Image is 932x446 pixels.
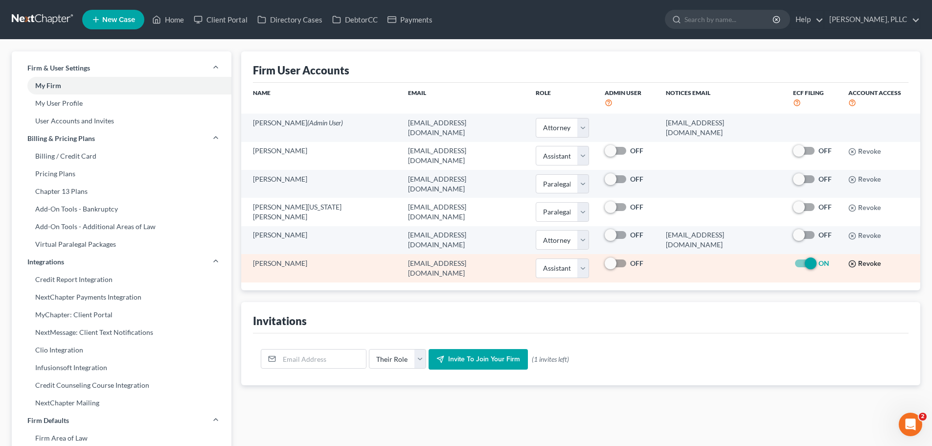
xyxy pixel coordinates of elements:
a: Directory Cases [252,11,327,28]
strong: OFF [630,203,643,211]
a: My User Profile [12,94,231,112]
a: Credit Report Integration [12,271,231,288]
td: [EMAIL_ADDRESS][DOMAIN_NAME] [400,114,528,141]
span: (1 invites left) [532,354,569,364]
td: [EMAIL_ADDRESS][DOMAIN_NAME] [658,226,786,254]
td: [EMAIL_ADDRESS][DOMAIN_NAME] [400,142,528,170]
iframe: Intercom live chat [899,413,922,436]
strong: OFF [818,203,832,211]
a: Payments [383,11,437,28]
a: Help [791,11,823,28]
a: Pricing Plans [12,165,231,183]
button: Revoke [848,232,881,240]
a: MyChapter: Client Portal [12,306,231,324]
a: NextChapter Payments Integration [12,288,231,306]
a: NextChapter Mailing [12,394,231,412]
a: Clio Integration [12,341,231,359]
input: Search by name... [684,10,774,28]
span: ECF Filing [793,89,824,96]
th: Name [241,83,400,114]
input: Email Address [279,350,366,368]
a: My Firm [12,77,231,94]
td: [EMAIL_ADDRESS][DOMAIN_NAME] [400,170,528,198]
span: New Case [102,16,135,23]
td: [PERSON_NAME][US_STATE] [PERSON_NAME] [241,198,400,226]
span: 2 [919,413,927,421]
span: Admin User [605,89,641,96]
a: Firm & User Settings [12,59,231,77]
td: [PERSON_NAME] [241,142,400,170]
strong: OFF [818,146,832,155]
td: [EMAIL_ADDRESS][DOMAIN_NAME] [400,226,528,254]
span: (Admin User) [307,118,343,127]
strong: OFF [630,259,643,267]
a: DebtorCC [327,11,383,28]
strong: OFF [630,175,643,183]
div: Invitations [253,314,307,328]
a: Billing & Pricing Plans [12,130,231,147]
td: [EMAIL_ADDRESS][DOMAIN_NAME] [658,114,786,141]
span: Firm Defaults [27,416,69,425]
a: NextMessage: Client Text Notifications [12,324,231,341]
a: Firm Defaults [12,412,231,429]
span: Invite to join your firm [448,355,520,363]
td: [EMAIL_ADDRESS][DOMAIN_NAME] [400,198,528,226]
span: Integrations [27,257,64,267]
strong: OFF [818,231,832,239]
span: Firm & User Settings [27,63,90,73]
a: Billing / Credit Card [12,147,231,165]
a: Add-On Tools - Additional Areas of Law [12,218,231,235]
th: Role [528,83,597,114]
td: [PERSON_NAME] [241,170,400,198]
strong: ON [818,259,829,267]
td: [PERSON_NAME] [241,254,400,282]
button: Revoke [848,204,881,212]
a: Infusionsoft Integration [12,359,231,376]
strong: OFF [630,231,643,239]
a: Integrations [12,253,231,271]
a: User Accounts and Invites [12,112,231,130]
a: Credit Counseling Course Integration [12,376,231,394]
div: Firm User Accounts [253,63,349,77]
a: Virtual Paralegal Packages [12,235,231,253]
button: Revoke [848,260,881,268]
td: [PERSON_NAME] [241,226,400,254]
button: Revoke [848,148,881,156]
a: Client Portal [189,11,252,28]
td: [PERSON_NAME] [241,114,400,141]
button: Revoke [848,176,881,184]
span: Billing & Pricing Plans [27,134,95,143]
a: Home [147,11,189,28]
strong: OFF [818,175,832,183]
button: Invite to join your firm [429,349,528,370]
td: [EMAIL_ADDRESS][DOMAIN_NAME] [400,254,528,282]
a: [PERSON_NAME], PLLC [824,11,920,28]
strong: OFF [630,146,643,155]
th: Email [400,83,528,114]
span: Account Access [848,89,901,96]
th: Notices Email [658,83,786,114]
a: Chapter 13 Plans [12,183,231,200]
a: Add-On Tools - Bankruptcy [12,200,231,218]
